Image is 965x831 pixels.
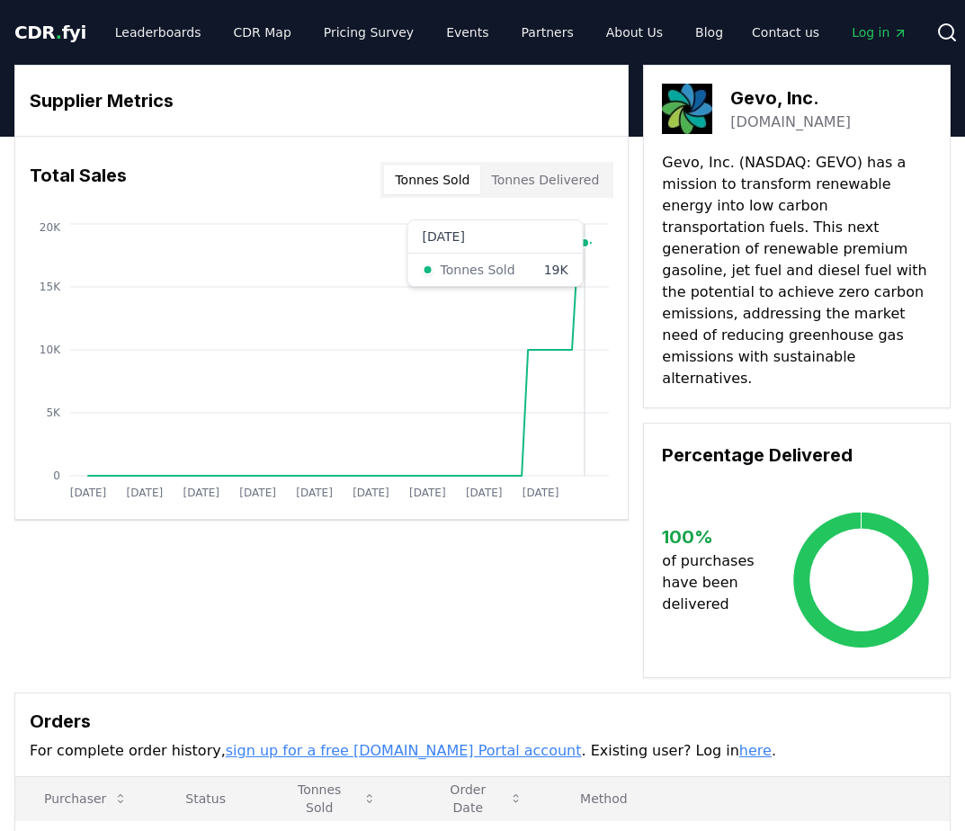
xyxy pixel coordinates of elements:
[226,742,582,759] a: sign up for a free [DOMAIN_NAME] Portal account
[183,487,219,499] tspan: [DATE]
[592,16,677,49] a: About Us
[730,112,851,133] a: [DOMAIN_NAME]
[46,407,61,419] tspan: 5K
[30,162,127,198] h3: Total Sales
[737,16,834,49] a: Contact us
[56,22,62,43] span: .
[127,487,164,499] tspan: [DATE]
[101,16,216,49] a: Leaderboards
[296,487,333,499] tspan: [DATE]
[409,487,446,499] tspan: [DATE]
[30,87,613,114] h3: Supplier Metrics
[309,16,428,49] a: Pricing Survey
[466,487,503,499] tspan: [DATE]
[480,165,610,194] button: Tonnes Delivered
[507,16,588,49] a: Partners
[40,344,61,356] tspan: 10K
[14,20,86,45] a: CDR.fyi
[269,781,391,817] button: Tonnes Sold
[40,221,61,234] tspan: 20K
[30,708,935,735] h3: Orders
[730,85,851,112] h3: Gevo, Inc.
[566,790,935,808] p: Method
[40,281,61,293] tspan: 15K
[53,469,60,482] tspan: 0
[14,22,86,43] span: CDR fyi
[737,16,922,49] nav: Main
[219,16,306,49] a: CDR Map
[662,84,712,134] img: Gevo, Inc.-logo
[662,550,790,615] p: of purchases have been delivered
[101,16,737,49] nav: Main
[30,781,142,817] button: Purchaser
[662,152,932,389] p: Gevo, Inc. (NASDAQ: GEVO) has a mission to transform renewable energy into low carbon transportat...
[70,487,107,499] tspan: [DATE]
[739,742,772,759] a: here
[420,781,537,817] button: Order Date
[432,16,503,49] a: Events
[30,740,935,762] p: For complete order history, . Existing user? Log in .
[171,790,240,808] p: Status
[353,487,389,499] tspan: [DATE]
[662,523,790,550] h3: 100 %
[384,165,480,194] button: Tonnes Sold
[662,442,932,469] h3: Percentage Delivered
[239,487,276,499] tspan: [DATE]
[681,16,737,49] a: Blog
[523,487,559,499] tspan: [DATE]
[852,23,907,41] span: Log in
[837,16,922,49] a: Log in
